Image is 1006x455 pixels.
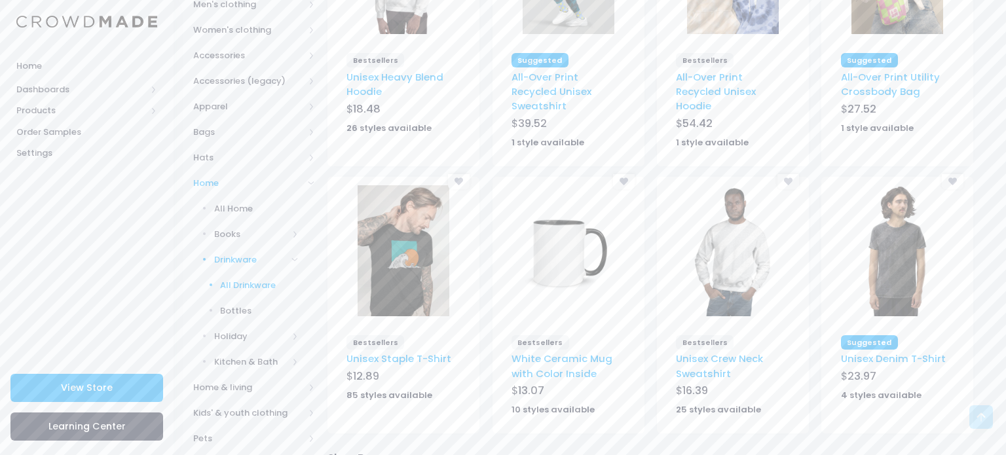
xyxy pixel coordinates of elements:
span: Bestsellers [346,335,404,350]
span: 16.39 [682,383,708,398]
span: Suggested [512,53,568,67]
span: 39.52 [518,116,547,131]
span: Drinkware [214,253,288,266]
span: Books [214,228,288,241]
a: Unisex Denim T-Shirt [841,352,946,365]
span: Kitchen & Bath [214,355,288,369]
div: $ [841,369,954,387]
span: 27.52 [848,101,876,117]
a: Unisex Heavy Blend Hoodie [346,70,443,98]
div: $ [346,369,460,387]
span: View Store [61,381,113,394]
span: Kids' & youth clothing [193,407,304,420]
span: Holiday [214,330,288,343]
span: Bestsellers [346,53,404,67]
span: Suggested [841,335,898,350]
a: Unisex Crew Neck Sweatshirt [676,352,763,380]
div: $ [512,116,625,134]
div: $ [346,101,460,120]
span: 18.48 [353,101,381,117]
span: Bottles [220,304,298,318]
span: Products [16,104,146,117]
div: $ [676,383,789,401]
div: $ [841,101,954,120]
span: Hats [193,151,304,164]
span: Home [16,60,157,73]
span: 13.07 [518,383,544,398]
span: All Drinkware [220,279,298,292]
a: All Drinkware [176,272,315,298]
strong: 4 styles available [841,389,922,401]
strong: 1 style available [841,122,914,134]
a: All Home [176,196,315,221]
a: All-Over Print Recycled Unisex Sweatshirt [512,70,591,113]
a: Bottles [176,298,315,323]
strong: 85 styles available [346,389,432,401]
strong: 10 styles available [512,403,595,416]
span: Settings [16,147,157,160]
span: 12.89 [353,369,379,384]
span: Accessories (legacy) [193,75,304,88]
span: Order Samples [16,126,157,139]
span: Accessories [193,49,304,62]
img: Logo [16,16,157,28]
div: $ [676,116,789,134]
a: All-Over Print Recycled Unisex Hoodie [676,70,756,113]
strong: 1 style available [512,136,584,149]
span: Apparel [193,100,304,113]
strong: 26 styles available [346,122,432,134]
span: Bestsellers [676,335,734,350]
a: View Store [10,374,163,402]
a: All-Over Print Utility Crossbody Bag [841,70,940,98]
a: White Ceramic Mug with Color Inside [512,352,612,380]
span: Bags [193,126,304,139]
span: Home [193,177,304,190]
a: Unisex Staple T-Shirt [346,352,451,365]
span: Women's clothing [193,24,304,37]
strong: 25 styles available [676,403,761,416]
span: Learning Center [48,420,126,433]
strong: 1 style available [676,136,749,149]
span: Bestsellers [512,335,569,350]
span: Pets [193,432,304,445]
span: 23.97 [848,369,876,384]
span: Bestsellers [676,53,734,67]
div: $ [512,383,625,401]
span: 54.42 [682,116,713,131]
span: Dashboards [16,83,146,96]
a: Learning Center [10,412,163,441]
span: Home & living [193,381,304,394]
span: Suggested [841,53,898,67]
span: All Home [214,202,299,215]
